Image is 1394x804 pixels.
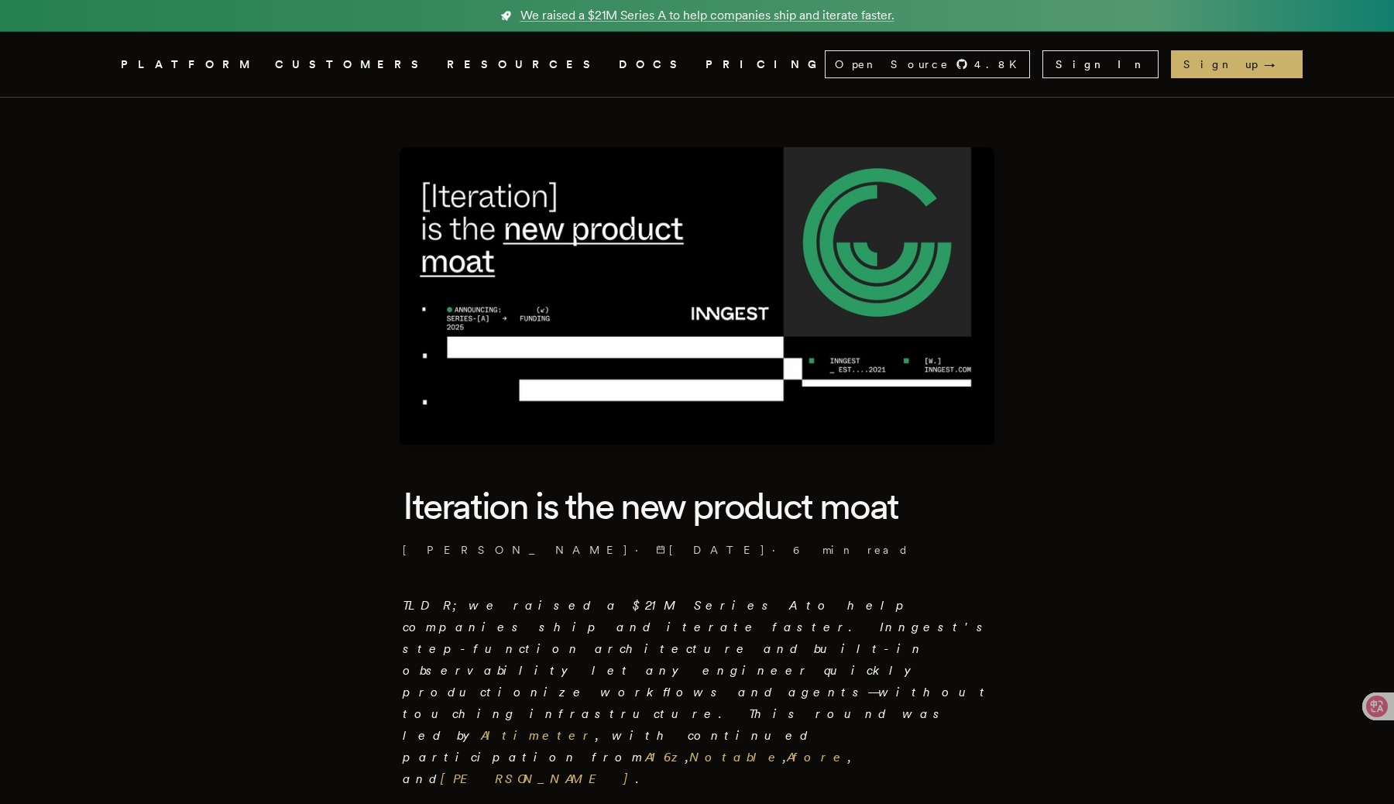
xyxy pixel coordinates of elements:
[275,55,428,74] a: CUSTOMERS
[77,32,1317,97] nav: Global
[400,147,994,445] img: Featured image for Iteration is the new product moat blog post
[441,771,636,786] a: [PERSON_NAME]
[974,57,1026,72] span: 4.8 K
[403,482,991,530] h1: Iteration is the new product moat
[1042,50,1159,78] a: Sign In
[403,542,629,558] a: [PERSON_NAME]
[787,750,848,764] a: Afore
[835,57,949,72] span: Open Source
[706,55,825,74] a: PRICING
[520,6,894,25] span: We raised a $21M Series A to help companies ship and iterate faster.
[447,55,600,74] button: RESOURCES
[619,55,687,74] a: DOCS
[645,750,685,764] a: A16z
[403,542,991,558] p: · ·
[1264,57,1290,72] span: →
[481,728,596,743] a: Altimeter
[1171,50,1303,78] a: Sign up
[793,542,909,558] span: 6 min read
[689,750,783,764] a: Notable
[403,598,991,786] em: TLDR; we raised a $21M Series A to help companies ship and iterate faster. Inngest's step-functio...
[656,542,766,558] span: [DATE]
[121,55,256,74] button: PLATFORM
